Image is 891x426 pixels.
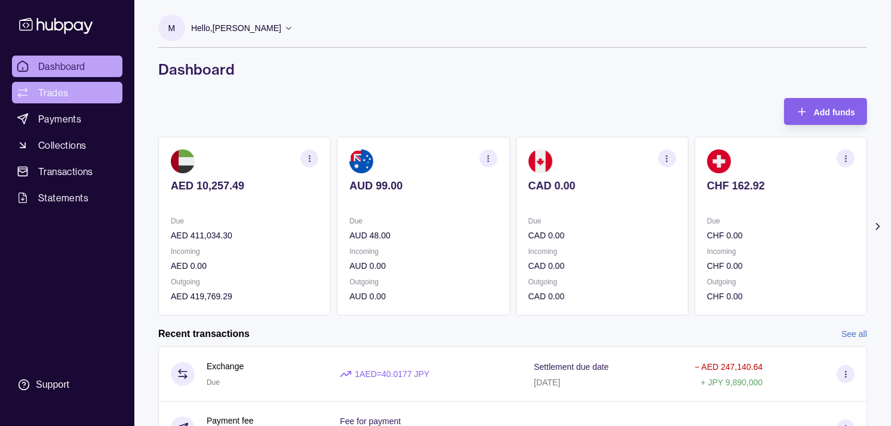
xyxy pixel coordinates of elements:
p: − AED 247,140.64 [695,362,763,372]
button: Add funds [784,98,867,125]
p: CAD 0.00 [529,229,676,242]
p: CHF 0.00 [707,290,855,303]
span: Add funds [814,108,855,117]
p: CHF 0.00 [707,259,855,272]
span: Due [207,378,220,387]
p: CAD 0.00 [529,259,676,272]
p: M [168,22,176,35]
a: See all [841,327,867,341]
p: Incoming [171,245,318,258]
p: Outgoing [529,275,676,289]
img: ca [529,149,552,173]
p: Incoming [349,245,497,258]
a: Dashboard [12,56,122,77]
p: Due [707,214,855,228]
p: CHF 0.00 [707,229,855,242]
p: Outgoing [349,275,497,289]
p: CAD 0.00 [529,179,676,192]
p: 1 AED = 40.0177 JPY [355,367,429,381]
p: AUD 99.00 [349,179,497,192]
p: AED 419,769.29 [171,290,318,303]
p: AED 411,034.30 [171,229,318,242]
img: au [349,149,373,173]
h2: Recent transactions [158,327,250,341]
p: AED 0.00 [171,259,318,272]
p: Incoming [707,245,855,258]
p: Due [349,214,497,228]
a: Payments [12,108,122,130]
img: ch [707,149,731,173]
a: Transactions [12,161,122,182]
p: CAD 0.00 [529,290,676,303]
a: Statements [12,187,122,209]
p: Due [529,214,676,228]
span: Transactions [38,164,93,179]
p: AUD 0.00 [349,259,497,272]
p: Settlement due date [534,362,609,372]
p: Outgoing [171,275,318,289]
span: Dashboard [38,59,85,73]
p: [DATE] [534,378,560,387]
a: Support [12,372,122,397]
p: Due [171,214,318,228]
span: Trades [38,85,68,100]
a: Trades [12,82,122,103]
span: Statements [38,191,88,205]
p: AUD 48.00 [349,229,497,242]
p: AUD 0.00 [349,290,497,303]
a: Collections [12,134,122,156]
p: AED 10,257.49 [171,179,318,192]
p: Incoming [529,245,676,258]
p: Hello, [PERSON_NAME] [191,22,281,35]
p: + JPY 9,890,000 [701,378,763,387]
p: Outgoing [707,275,855,289]
h1: Dashboard [158,60,867,79]
p: Exchange [207,360,244,373]
span: Payments [38,112,81,126]
p: Fee for payment [340,416,401,426]
img: ae [171,149,195,173]
div: Support [36,378,69,391]
span: Collections [38,138,86,152]
p: CHF 162.92 [707,179,855,192]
